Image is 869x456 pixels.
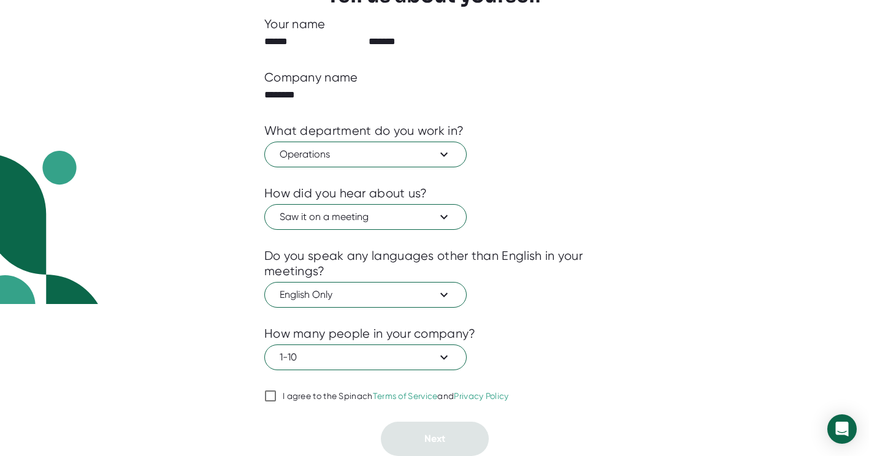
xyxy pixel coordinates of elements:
[264,344,467,370] button: 1-10
[381,422,489,456] button: Next
[264,142,467,167] button: Operations
[280,350,451,365] span: 1-10
[280,210,451,224] span: Saw it on a meeting
[283,391,509,402] div: I agree to the Spinach and
[264,326,476,341] div: How many people in your company?
[264,248,605,279] div: Do you speak any languages other than English in your meetings?
[454,391,508,401] a: Privacy Policy
[280,287,451,302] span: English Only
[373,391,438,401] a: Terms of Service
[264,70,358,85] div: Company name
[280,147,451,162] span: Operations
[264,186,427,201] div: How did you hear about us?
[424,433,445,444] span: Next
[264,17,605,32] div: Your name
[827,414,857,444] div: Open Intercom Messenger
[264,282,467,308] button: English Only
[264,123,464,139] div: What department do you work in?
[264,204,467,230] button: Saw it on a meeting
